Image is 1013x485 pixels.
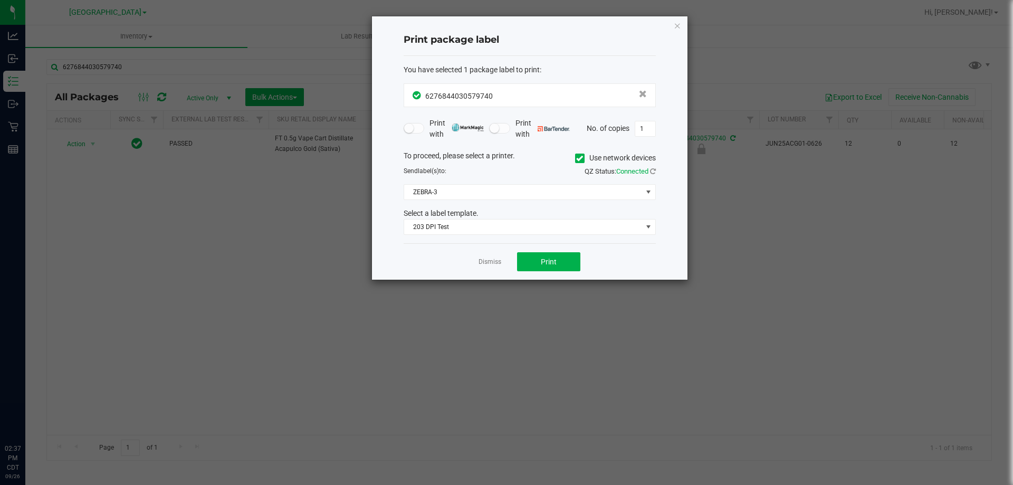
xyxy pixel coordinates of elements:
[541,258,557,266] span: Print
[404,167,446,175] span: Send to:
[479,258,501,267] a: Dismiss
[616,167,648,175] span: Connected
[585,167,656,175] span: QZ Status:
[413,90,423,101] span: In Sync
[575,153,656,164] label: Use network devices
[404,65,540,74] span: You have selected 1 package label to print
[452,123,484,131] img: mark_magic_cybra.png
[517,252,580,271] button: Print
[404,64,656,75] div: :
[404,220,642,234] span: 203 DPI Test
[425,92,493,100] span: 6276844030579740
[404,185,642,199] span: ZEBRA-3
[587,123,629,132] span: No. of copies
[418,167,439,175] span: label(s)
[515,118,570,140] span: Print with
[11,401,42,432] iframe: Resource center
[396,150,664,166] div: To proceed, please select a printer.
[429,118,484,140] span: Print with
[396,208,664,219] div: Select a label template.
[538,126,570,131] img: bartender.png
[404,33,656,47] h4: Print package label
